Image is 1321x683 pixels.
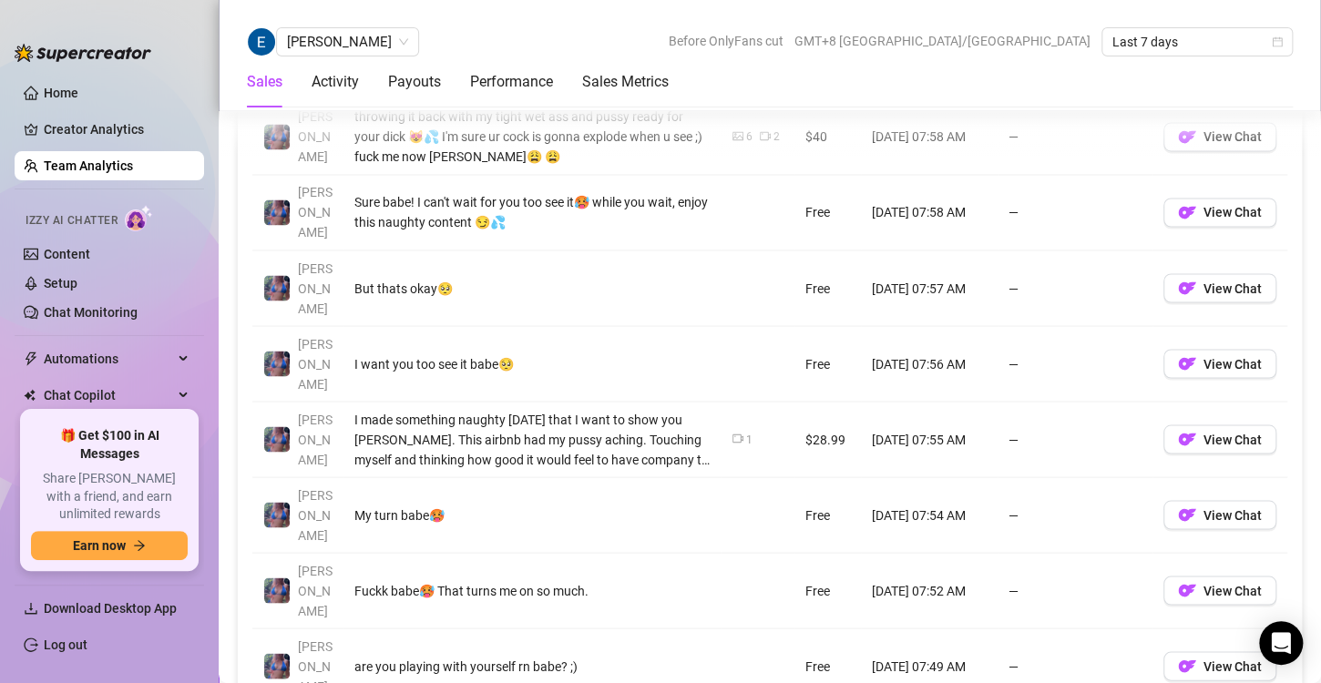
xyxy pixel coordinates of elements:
[861,326,998,402] td: [DATE] 07:56 AM
[24,601,38,616] span: download
[44,115,189,144] a: Creator Analytics
[354,353,711,373] div: I want you too see it babe🥺
[44,344,173,373] span: Automations
[861,250,998,326] td: [DATE] 07:57 AM
[582,71,669,93] div: Sales Metrics
[354,656,711,676] div: are you playing with yourself rn babe? ;)
[133,539,146,552] span: arrow-right
[298,487,333,542] span: [PERSON_NAME]
[1163,651,1276,680] button: OFView Chat
[31,470,188,524] span: Share [PERSON_NAME] with a friend, and earn unlimited rewards
[354,505,711,525] div: My turn babe🥵
[1178,505,1196,524] img: OF
[794,402,861,477] td: $28.99
[1163,587,1276,602] a: OFView Chat
[264,275,290,301] img: Jaylie
[44,637,87,652] a: Log out
[44,276,77,291] a: Setup
[1163,285,1276,300] a: OFView Chat
[732,433,743,443] span: video-camera
[794,175,861,250] td: Free
[248,28,275,56] img: Eunice
[746,431,753,448] div: 1
[1203,280,1262,295] span: View Chat
[998,250,1152,326] td: —
[760,130,771,141] span: video-camera
[264,124,290,149] img: Jaylie
[998,553,1152,628] td: —
[44,381,173,410] span: Chat Copilot
[1163,436,1276,451] a: OFView Chat
[264,502,290,527] img: Jaylie
[470,71,553,93] div: Performance
[354,192,711,232] div: Sure babe! I can't wait for you too see it🥵 while you wait, enjoy this naughty content 😏💦
[1178,430,1196,448] img: OF
[1203,658,1262,673] span: View Chat
[31,531,188,560] button: Earn nowarrow-right
[1178,354,1196,372] img: OF
[26,212,118,229] span: Izzy AI Chatter
[1112,28,1282,56] span: Last 7 days
[44,86,78,100] a: Home
[794,27,1091,55] span: GMT+8 [GEOGRAPHIC_DATA]/[GEOGRAPHIC_DATA]
[794,326,861,402] td: Free
[861,553,998,628] td: [DATE] 07:52 AM
[1163,134,1276,148] a: OFView Chat
[1163,512,1276,526] a: OFView Chat
[264,426,290,452] img: Jaylie
[1178,203,1196,221] img: OF
[794,99,861,175] td: $40
[1163,273,1276,302] button: OFView Chat
[354,409,711,469] div: I made something naughty [DATE] that I want to show you [PERSON_NAME]. This airbnb had my pussy a...
[1163,209,1276,224] a: OFView Chat
[31,427,188,463] span: 🎁 Get $100 in AI Messages
[247,71,282,93] div: Sales
[998,326,1152,402] td: —
[354,107,711,167] div: throwing it back with my tight wet ass and pussy ready for your dick 😻💦 I'm sure ur cock is gonna...
[1163,349,1276,378] button: OFView Chat
[794,553,861,628] td: Free
[1178,657,1196,675] img: OF
[861,175,998,250] td: [DATE] 07:58 AM
[1163,576,1276,605] button: OFView Chat
[773,128,780,146] div: 2
[1178,127,1196,146] img: OF
[794,250,861,326] td: Free
[746,128,753,146] div: 6
[287,28,408,56] span: Eunice
[794,477,861,553] td: Free
[15,44,151,62] img: logo-BBDzfeDw.svg
[1178,581,1196,599] img: OF
[998,99,1152,175] td: —
[24,352,38,366] span: thunderbolt
[125,205,153,231] img: AI Chatter
[1259,621,1303,665] div: Open Intercom Messenger
[354,580,711,600] div: Fuckk babe🥵 That turns me on so much.
[264,577,290,603] img: Jaylie
[861,477,998,553] td: [DATE] 07:54 AM
[861,402,998,477] td: [DATE] 07:55 AM
[1178,279,1196,297] img: OF
[298,336,333,391] span: [PERSON_NAME]
[388,71,441,93] div: Payouts
[44,305,138,320] a: Chat Monitoring
[1163,198,1276,227] button: OFView Chat
[732,130,743,141] span: picture
[998,175,1152,250] td: —
[998,477,1152,553] td: —
[1203,129,1262,144] span: View Chat
[1163,663,1276,678] a: OFView Chat
[298,412,333,466] span: [PERSON_NAME]
[1203,432,1262,446] span: View Chat
[264,199,290,225] img: Jaylie
[1203,507,1262,522] span: View Chat
[998,402,1152,477] td: —
[73,538,126,553] span: Earn now
[298,260,333,315] span: [PERSON_NAME]
[1203,205,1262,219] span: View Chat
[44,601,177,616] span: Download Desktop App
[1163,424,1276,454] button: OFView Chat
[298,563,333,617] span: [PERSON_NAME]
[44,158,133,173] a: Team Analytics
[861,99,998,175] td: [DATE] 07:58 AM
